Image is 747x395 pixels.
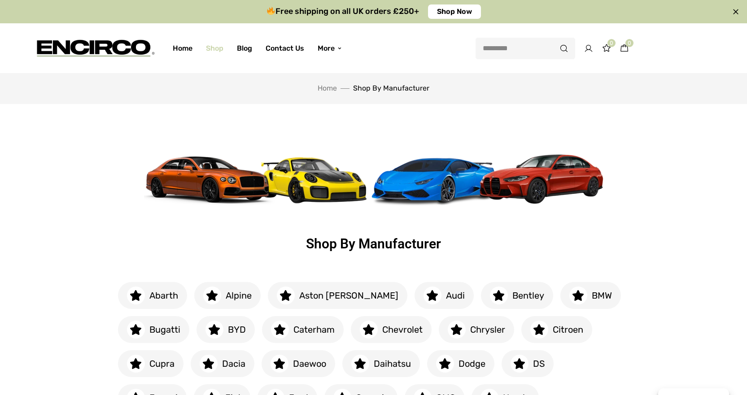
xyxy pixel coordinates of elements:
img: encirco.com - [33,30,155,66]
a: Home [166,32,199,64]
a: Dodge [427,350,502,377]
a: Chevrolet [351,316,439,343]
h1: Shop By Manufacturer [118,237,629,251]
a: Daewoo [262,350,342,377]
h6: Abarth [145,289,178,302]
a: Bentley [481,282,560,309]
a: DS [502,350,561,377]
a: BYD [197,316,262,343]
h6: Chevrolet [378,323,423,336]
h6: Citroen [548,323,583,336]
h6: DS [529,357,545,370]
a: Blog [230,32,259,64]
a: Abarth [118,282,194,309]
a: Shop [199,32,230,64]
a: Dacia [191,350,262,377]
a: Alpine [194,282,268,309]
h2: Free shipping on all UK orders £250+ [266,6,419,17]
img: 4 super cars in a row for a pre-cut ppf manufacturer page [144,144,603,206]
a: Caterham [262,316,351,343]
a: Citroen [521,316,599,343]
a: Cupra [118,350,191,377]
img: 🔥 [267,7,275,15]
a: Home [318,84,337,92]
h6: BYD [223,323,246,336]
a: 0 [602,45,611,54]
h6: Audi [441,289,465,302]
a: BMW [560,282,628,309]
a: Audi [415,282,481,309]
span: 0 [607,39,616,47]
span: Shop By Manufacturer [353,84,429,92]
a: Aston [PERSON_NAME] [268,282,415,309]
a: Shop Now [428,4,481,19]
h6: Dodge [454,357,485,370]
h6: Aston [PERSON_NAME] [295,289,398,302]
h6: Cupra [145,357,175,370]
a: 0 [620,40,629,56]
span: Shop Now [437,4,472,19]
h6: Alpine [221,289,252,302]
h6: Daewoo [288,357,326,370]
a: Chrysler [439,316,521,343]
h6: Bugatti [145,323,180,336]
h6: Daihatsu [369,357,411,370]
span: 0 [625,39,633,47]
a: Bugatti [118,316,197,343]
h6: Dacia [218,357,245,370]
a: More [311,32,349,64]
h6: BMW [587,289,612,302]
button: Search [553,38,575,59]
h6: Bentley [508,289,544,302]
a: Contact Us [259,32,311,64]
h6: Chrysler [466,323,505,336]
a: Daihatsu [342,350,427,377]
h6: Caterham [289,323,335,336]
